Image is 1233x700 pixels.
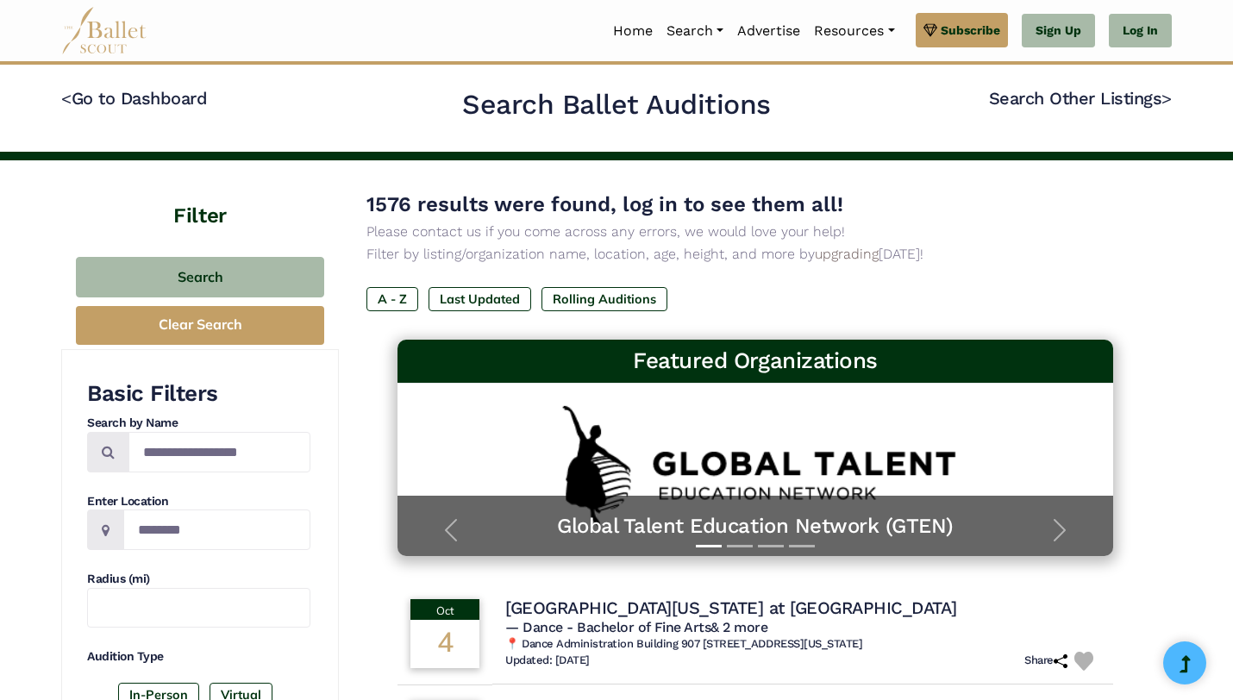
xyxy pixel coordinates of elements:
[710,619,767,635] a: & 2 more
[789,536,815,556] button: Slide 4
[941,21,1000,40] span: Subscribe
[606,13,660,49] a: Home
[660,13,730,49] a: Search
[429,287,531,311] label: Last Updated
[61,88,207,109] a: <Go to Dashboard
[696,536,722,556] button: Slide 1
[807,13,901,49] a: Resources
[505,653,590,668] h6: Updated: [DATE]
[366,221,1144,243] p: Please contact us if you come across any errors, we would love your help!
[541,287,667,311] label: Rolling Auditions
[1109,14,1172,48] a: Log In
[366,192,843,216] span: 1576 results were found, log in to see them all!
[128,432,310,472] input: Search by names...
[87,648,310,666] h4: Audition Type
[87,415,310,432] h4: Search by Name
[1022,14,1095,48] a: Sign Up
[923,21,937,40] img: gem.svg
[1024,653,1067,668] h6: Share
[410,599,479,620] div: Oct
[758,536,784,556] button: Slide 3
[730,13,807,49] a: Advertise
[411,347,1099,376] h3: Featured Organizations
[366,287,418,311] label: A - Z
[505,637,1100,652] h6: 📍 Dance Administration Building 907 [STREET_ADDRESS][US_STATE]
[61,87,72,109] code: <
[123,509,310,550] input: Location
[1161,87,1172,109] code: >
[989,88,1172,109] a: Search Other Listings>
[87,379,310,409] h3: Basic Filters
[505,597,956,619] h4: [GEOGRAPHIC_DATA][US_STATE] at [GEOGRAPHIC_DATA]
[916,13,1008,47] a: Subscribe
[815,246,879,262] a: upgrading
[505,619,767,635] span: — Dance - Bachelor of Fine Arts
[415,513,1096,540] a: Global Talent Education Network (GTEN)
[76,257,324,297] button: Search
[462,87,771,123] h2: Search Ballet Auditions
[87,571,310,588] h4: Radius (mi)
[87,493,310,510] h4: Enter Location
[727,536,753,556] button: Slide 2
[61,160,339,231] h4: Filter
[410,620,479,668] div: 4
[76,306,324,345] button: Clear Search
[366,243,1144,266] p: Filter by listing/organization name, location, age, height, and more by [DATE]!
